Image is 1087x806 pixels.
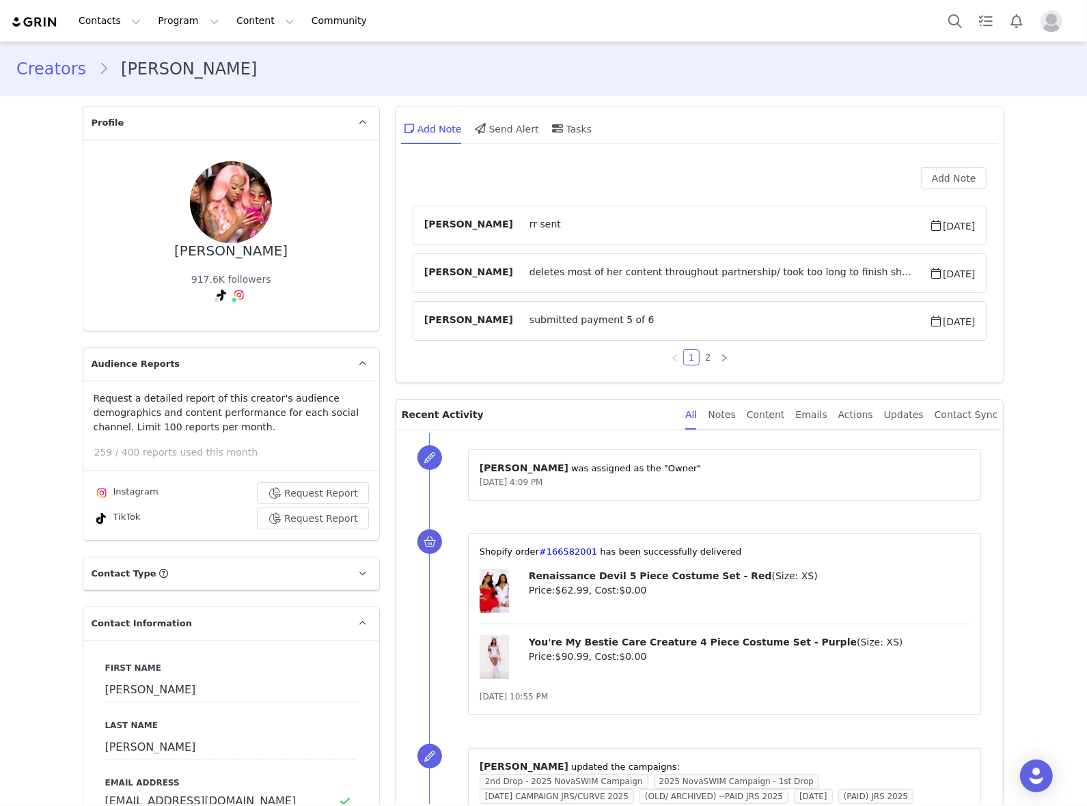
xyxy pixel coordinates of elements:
button: Add Note [921,167,987,189]
p: ● Must follow and actively like, and comment on @FashionNova’s Instagram weekly throughout the pa... [5,5,465,443]
span: [PERSON_NAME] [424,313,513,329]
a: 1 [684,350,699,365]
p: High quality content Ideal demo Repostable [5,5,465,49]
span: [PERSON_NAME] [424,217,513,234]
div: Send Alert [473,112,539,145]
span: You're My Bestie Care Creature 4 Piece Costume Set - Purple [529,637,857,648]
span: Audience Reports [92,357,180,371]
div: Updates [884,400,924,430]
p: Price: , Cost: [529,583,970,598]
a: Tasks [971,5,1001,36]
button: Search [940,5,970,36]
strong: Content Tagging & Post Requirements: [5,93,183,104]
span: Contact Type [92,567,156,581]
strong: Engagement & Bio Requirements: [5,16,160,27]
label: Email Address [105,777,357,789]
button: Notifications [1002,5,1032,36]
button: Program [150,5,228,36]
i: icon: right [720,354,728,362]
div: Content [747,400,785,430]
p: Recent Activity [402,400,674,430]
strong: INSTAGRAM IN-FEED POSTING GUIDELINES(@FashionNova): [5,452,290,463]
strong: Content Quality & Standards: [5,246,139,257]
div: Tasks [550,112,592,145]
strong: Brand Exclusivity & Campaign Participation: [5,148,208,158]
span: deletes most of her content throughout partnership/ took too long to finish she was ghosting for ... [513,265,929,281]
strong: Context for Deal [5,5,79,16]
p: 259 / 400 reports used this month [94,445,379,460]
button: Request Report [257,508,369,529]
span: $90.99 [555,651,589,662]
a: 2 [700,350,715,365]
span: [DATE] CAMPAIGN JRS/CURVE 2025 [480,789,634,804]
span: 2nd Drop - 2025 NovaSWIM Campaign [480,774,648,789]
span: [DATE] [794,789,833,804]
p: ⁨ ⁩ was assigned as the "Owner" [480,461,970,475]
span: (OLD/ ARCHIVED) --PAID JRS 2025 [639,789,788,804]
img: instagram.svg [96,488,107,499]
span: [DATE] 10:55 PM [480,692,548,701]
span: ⁨Shopify⁩ order⁨ ⁩ has been successfully delivered [480,546,742,557]
div: Instagram [94,485,159,501]
li: Next Page [716,349,732,365]
a: Creators [16,57,98,81]
button: Content [228,5,303,36]
span: [DATE] 4:09 PM [480,477,543,487]
span: [PERSON_NAME] [480,462,568,473]
li: 2 [700,349,716,365]
span: $62.99 [555,585,589,596]
strong: INSTAGRAM STORY POSTING GUIDELINES(@FashionNova): [5,551,284,561]
span: [PERSON_NAME] [480,761,568,772]
span: [DATE] [929,313,975,329]
img: f76bd2fe-6d23-4ad0-a896-940f46ee873a.jpg [190,161,272,243]
p: ( ) [529,635,970,650]
p: Request a detailed report of this creator's audience demographics and content performance for eac... [94,391,369,434]
div: Actions [838,400,873,430]
span: rr sent [513,217,929,234]
div: Notes [708,400,735,430]
div: [PERSON_NAME] [174,243,288,259]
i: icon: left [671,354,679,362]
img: grin logo [11,16,59,29]
button: Request Report [257,482,369,504]
img: instagram.svg [234,290,245,301]
p: Price: , Cost: [529,650,970,664]
span: Contact Information [92,617,192,630]
span: submitted payment 5 of 6 [513,313,929,329]
div: Add Note [401,112,462,145]
span: $0.00 [619,585,646,596]
label: First Name [105,662,357,674]
div: Emails [796,400,827,430]
li: 1 [683,349,700,365]
button: Profile [1032,10,1076,32]
p: ⁨ ⁩ updated the campaigns: [480,760,970,774]
span: 2025 NovaSWIM Campaign - 1st Drop [654,774,820,789]
label: Last Name [105,719,357,732]
span: (PAID) JRS 2025 [838,789,913,804]
strong: GENERAL GUIDELINES: [5,5,116,16]
div: 917.6K followers [191,273,271,287]
li: Previous Page [667,349,683,365]
span: [PERSON_NAME] [424,265,513,281]
span: Size: XS [775,570,814,581]
button: Contacts [70,5,149,36]
a: #166582001 [539,546,597,557]
span: [DATE] [929,217,975,234]
div: All [685,400,697,430]
div: TikTok [94,510,141,527]
span: Renaissance Devil 5 Piece Costume Set - Red [529,570,772,581]
img: placeholder-profile.jpg [1041,10,1062,32]
span: $0.00 [619,651,646,662]
a: Community [303,5,381,36]
p: Hey [PERSON_NAME], Your proposal has been accepted! We're so excited to have you be apart of the ... [5,5,465,38]
div: Open Intercom Messenger [1020,760,1053,792]
span: [DATE] [929,265,975,281]
span: Profile [92,116,124,130]
span: Size: XS [861,637,899,648]
p: ( ) [529,569,970,583]
div: Contact Sync [935,400,998,430]
strong: INSTAGRAM REEL VIDEO POSTING GUIDELINES(@FashionNova): [5,704,309,714]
